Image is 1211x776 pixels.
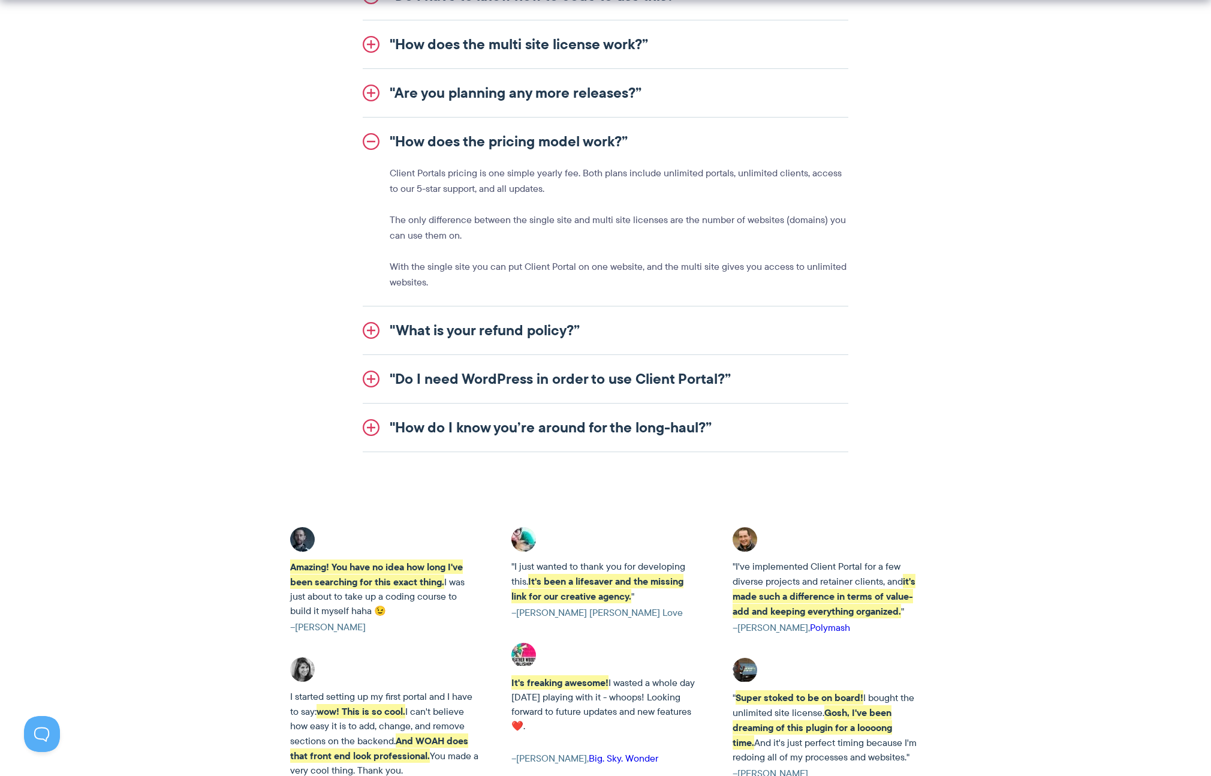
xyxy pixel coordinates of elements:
[290,657,315,682] img: Client Portal testimonial
[290,620,478,634] cite: –[PERSON_NAME]
[24,716,60,752] iframe: Toggle Customer Support
[363,306,848,354] a: "What is your refund policy?”
[290,560,478,618] p: I was just about to take up a coding course to build it myself haha 😉
[390,259,848,290] p: With the single site you can put Client Portal on one website, and the multi site gives you acces...
[733,705,892,750] strong: Gosh, I've been dreaming of this plugin for a loooong time.
[733,574,915,618] strong: it's made such a difference in terms of value-add and keeping everything organized.
[363,69,848,117] a: "Are you planning any more releases?”
[390,212,848,243] p: The only difference between the single site and multi site licenses are the number of websites (d...
[511,574,683,603] strong: It's been a lifesaver and the missing link for our creative agency.
[290,560,463,589] strong: Amazing! You have no idea how long I've been searching for this exact thing.
[363,404,848,452] a: "How do I know you’re around for the long-haul?”
[810,621,850,634] a: Polymash
[733,560,921,619] p: "I've implemented Client Portal for a few diverse projects and retainer clients, and "
[363,118,848,166] a: "How does the pricing model work?”
[511,560,700,604] p: "I just wanted to thank you for developing this. "
[511,643,536,667] img: Heather Woods Client Portal testimonial
[511,675,608,690] strong: It's freaking awesome!
[290,527,315,552] img: Client Portal testimonial - Adrian C
[733,621,921,635] cite: –[PERSON_NAME],
[363,355,848,403] a: "Do I need WordPress in order to use Client Portal?”
[511,606,700,620] cite: –[PERSON_NAME] [PERSON_NAME] Love
[511,675,700,733] p: I wasted a whole day [DATE] playing with it - whoops! Looking forward to future updates and new f...
[290,733,468,763] strong: And WOAH does that front end look professional.
[317,704,405,718] strong: wow! This is so cool.
[589,751,658,765] a: Big. Sky. Wonder
[733,690,921,765] p: " I bought the unlimited site license. And it's just perfect timing because I'm redoing all of my...
[736,690,863,705] strong: Super stoked to be on board!
[511,751,700,766] cite: –[PERSON_NAME],
[390,166,848,197] p: Client Portals pricing is one simple yearly fee. Both plans include unlimited portals, unlimited ...
[363,20,848,68] a: "How does the multi site license work?”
